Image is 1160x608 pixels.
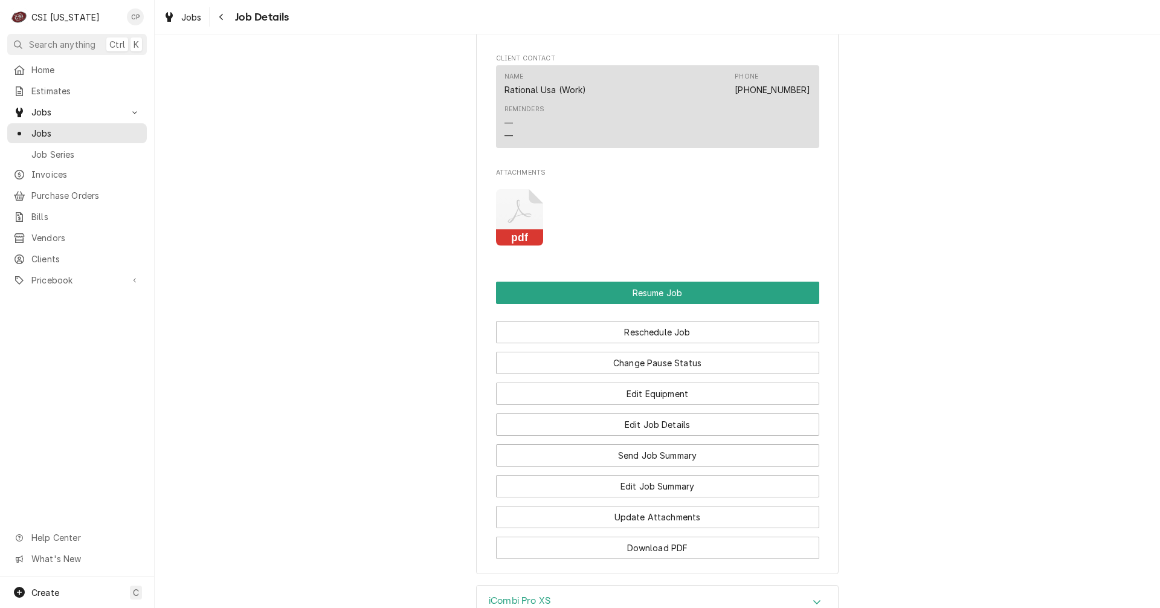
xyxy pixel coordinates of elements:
div: — [504,129,513,142]
div: Reminders [504,105,544,141]
div: Rational Usa (Work) [504,83,587,96]
a: Go to Jobs [7,102,147,122]
span: What's New [31,552,140,565]
span: Attachments [496,180,819,256]
span: C [133,586,139,599]
button: Update Attachments [496,506,819,528]
span: Jobs [31,127,141,140]
a: Job Series [7,144,147,164]
span: Clients [31,253,141,265]
span: Bills [31,210,141,223]
span: Create [31,587,59,598]
span: Jobs [31,106,123,118]
button: Edit Job Details [496,413,819,436]
div: Button Group Row [496,436,819,467]
button: Reschedule Job [496,321,819,343]
div: Button Group Row [496,304,819,312]
button: Navigate back [212,7,231,27]
a: Clients [7,249,147,269]
span: Job Details [231,9,289,25]
div: Button Group Row [496,343,819,374]
a: Bills [7,207,147,227]
a: Invoices [7,164,147,184]
div: CSI [US_STATE] [31,11,100,24]
span: Ctrl [109,38,125,51]
span: Attachments [496,168,819,178]
a: Go to Pricebook [7,270,147,290]
div: Button Group Row [496,405,819,436]
span: Help Center [31,531,140,544]
a: Purchase Orders [7,186,147,205]
div: CSI Kentucky's Avatar [11,8,28,25]
div: Button Group Row [496,282,819,304]
a: Jobs [158,7,207,27]
span: Client Contact [496,54,819,63]
button: Change Pause Status [496,352,819,374]
button: Search anythingCtrlK [7,34,147,55]
div: Phone [735,72,758,82]
a: Estimates [7,81,147,101]
div: Button Group Row [496,374,819,405]
div: Button Group Row [496,528,819,559]
span: Vendors [31,231,141,244]
span: Job Series [31,148,141,161]
div: Name [504,72,587,96]
span: Purchase Orders [31,189,141,202]
button: Download PDF [496,537,819,559]
button: Resume Job [496,282,819,304]
div: C [11,8,28,25]
div: Client Contact List [496,65,819,154]
div: Phone [735,72,810,96]
button: pdf [496,189,544,247]
span: K [134,38,139,51]
div: Reminders [504,105,544,114]
div: Attachments [496,168,819,256]
div: Contact [496,65,819,148]
span: Home [31,63,141,76]
div: Name [504,72,524,82]
span: Invoices [31,168,141,181]
div: Button Group Row [496,467,819,497]
span: Estimates [31,85,141,97]
a: Go to What's New [7,549,147,569]
button: Edit Equipment [496,383,819,405]
button: Edit Job Summary [496,475,819,497]
a: Go to Help Center [7,528,147,548]
div: Button Group Row [496,312,819,343]
div: Button Group Row [496,497,819,528]
a: Home [7,60,147,80]
div: Client Contact [496,54,819,154]
span: Pricebook [31,274,123,286]
button: Send Job Summary [496,444,819,467]
div: — [504,117,513,129]
div: CP [127,8,144,25]
a: [PHONE_NUMBER] [735,85,810,95]
span: Search anything [29,38,95,51]
div: Button Group [496,282,819,559]
h3: iCombi Pro XS [489,595,550,607]
span: Jobs [181,11,202,24]
div: Craig Pierce's Avatar [127,8,144,25]
a: Vendors [7,228,147,248]
a: Jobs [7,123,147,143]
